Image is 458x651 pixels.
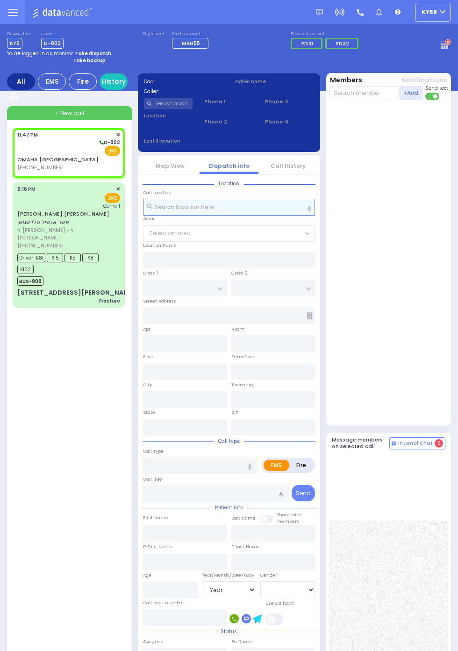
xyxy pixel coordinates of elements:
label: En Route [231,638,252,645]
input: Search location here [143,199,315,216]
strong: Take backup [73,57,106,64]
a: [PERSON_NAME] [PERSON_NAME] [17,210,109,217]
span: 0 [435,439,443,448]
button: Internal Chat 0 [389,437,445,449]
label: Street Address [143,298,176,304]
label: ZIP [231,409,238,416]
label: P First Name [143,543,172,550]
div: EMS [38,73,66,90]
label: State [143,409,155,416]
span: Phone 2 [204,118,253,126]
label: Medic on call [172,31,211,37]
h5: Message members on selected call [332,437,390,449]
span: [PHONE_NUMBER] [17,242,64,249]
span: MRH55 [182,39,200,47]
label: Age [143,572,151,579]
label: EMS [264,460,289,471]
label: Night unit [143,31,164,37]
strong: Take dispatch [75,50,111,57]
label: Location [144,112,193,119]
span: EMS [105,193,120,203]
input: Search member [329,86,400,100]
a: History [100,73,128,90]
span: Cornell [103,203,120,210]
div: All [7,73,35,90]
span: ✕ [116,185,120,193]
span: [PHONE_NUMBER] [17,164,64,171]
span: Patient info [210,504,247,511]
label: Caller: [144,88,223,95]
span: Other building occupants [307,312,313,319]
label: Cross 2 [231,270,248,276]
span: Select an area [149,229,191,238]
span: You're logged in as monitor. [7,50,74,57]
span: ✕ [116,131,120,139]
label: Township [231,382,253,388]
label: Last 3 location [144,137,229,145]
u: EMS [107,147,117,154]
a: Dispatch info [209,162,250,170]
span: FD32 [336,40,349,47]
span: Call type [214,438,244,445]
a: Map View [156,162,185,170]
label: Cad: [144,78,223,85]
span: + New call [55,109,84,117]
div: [STREET_ADDRESS][PERSON_NAME] [17,288,136,297]
label: Entry Code [231,354,256,360]
label: P Last Name [231,543,260,550]
label: Fire [289,460,314,471]
span: K102 [17,265,34,274]
span: D-802 [41,38,64,49]
span: Phone 4 [265,118,314,126]
img: message.svg [316,9,323,16]
a: OMAHA [GEOGRAPHIC_DATA] [17,156,99,163]
button: Send [292,485,315,501]
span: 11:47 PM [17,131,38,138]
label: Areas [143,216,156,222]
img: Logo [32,7,94,18]
label: Last Name [231,515,256,521]
div: Year/Month/Week/Day [202,572,257,579]
label: First Name [143,514,168,521]
span: אשר אנשיל פליישמאן [17,218,69,226]
label: Turn off text [425,92,440,101]
span: ky68 [422,8,437,16]
div: Fire [69,73,97,90]
label: Call Location [143,189,172,196]
img: comment-alt.png [392,441,396,446]
span: Phone 1 [204,98,253,106]
label: Call back number [143,600,184,606]
button: Members [330,75,362,85]
span: BUS-908 [17,276,43,286]
span: Location [214,180,244,187]
span: Driver-K81 [17,253,45,262]
label: Apt [143,326,150,333]
label: Dispatcher [7,31,30,37]
label: Call Type [143,448,164,455]
label: Location Name [143,242,177,249]
span: K8 [82,253,99,262]
span: Send text [425,85,448,92]
div: Fracture [99,297,120,304]
label: Lines [41,31,64,37]
button: +Add [399,86,422,100]
span: Internal Chat [398,440,433,447]
span: KY9 [7,38,22,49]
label: Call Info [143,476,162,483]
label: Assigned [143,638,164,645]
label: Cross 1 [143,270,158,276]
label: Gender [260,572,277,579]
button: ky68 [415,3,451,22]
label: Room [231,326,244,333]
small: Share with [276,512,301,518]
label: City [143,382,152,388]
span: K5 [64,253,81,262]
span: Phone 3 [265,98,314,106]
span: ר' [PERSON_NAME] - ר' [PERSON_NAME] [17,226,117,242]
a: Call History [271,162,306,170]
button: Notifications [401,75,447,85]
label: Floor [143,354,153,360]
label: Fire units on call [291,31,361,37]
span: D-802 [98,139,120,146]
span: Status [216,628,242,635]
